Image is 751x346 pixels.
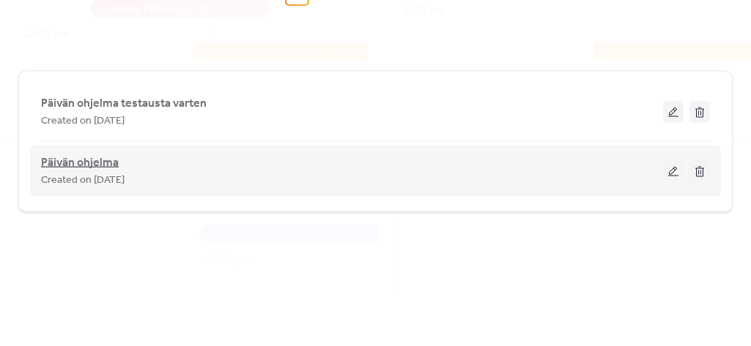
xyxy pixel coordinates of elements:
span: Päivän ohjelma [41,154,119,172]
a: Päivän ohjelma [41,159,119,168]
span: Päivän ohjelma testausta varten [41,95,207,113]
span: Created on [DATE] [41,113,125,130]
span: Created on [DATE] [41,172,125,189]
a: Päivän ohjelma testausta varten [41,99,207,108]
